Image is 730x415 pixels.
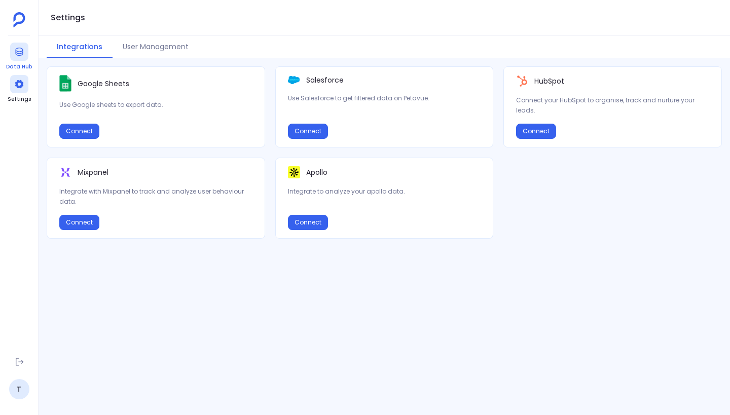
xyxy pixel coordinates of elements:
p: Connect your HubSpot to organise, track and nurture your leads. [516,95,709,116]
p: Google Sheets [78,79,129,89]
img: petavue logo [13,12,25,27]
button: Connect [288,215,328,230]
a: Settings [8,75,31,103]
button: Connect [59,124,99,139]
p: Use Salesforce to get filtered data on Petavue. [288,93,481,103]
p: Use Google sheets to export data. [59,100,252,110]
p: Mixpanel [78,167,108,177]
button: Integrations [47,36,113,58]
p: Integrate with Mixpanel to track and analyze user behaviour data. [59,186,252,207]
p: Apollo [306,167,327,177]
button: Connect [59,215,99,230]
p: Salesforce [306,75,344,85]
h1: Settings [51,11,85,25]
span: Settings [8,95,31,103]
button: Connect [288,124,328,139]
button: User Management [113,36,199,58]
a: T [9,379,29,399]
a: Data Hub [6,43,32,71]
p: Integrate to analyze your apollo data. [288,186,481,197]
button: Connect [516,124,556,139]
p: HubSpot [534,76,564,86]
span: Data Hub [6,63,32,71]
